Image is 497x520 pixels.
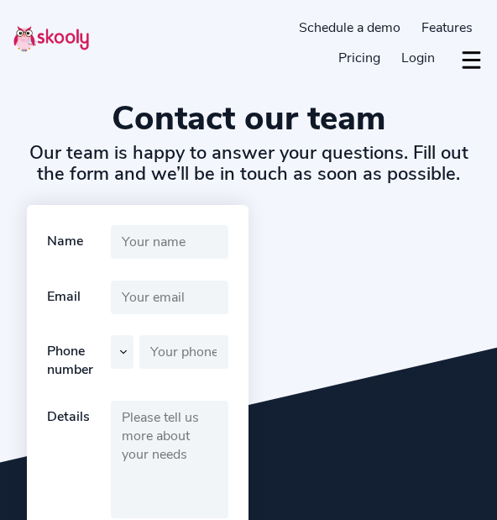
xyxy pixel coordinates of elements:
a: Pricing [327,45,391,72]
input: Your name [111,225,228,259]
div: Email [47,281,111,314]
a: Features [411,14,484,41]
span: Pricing [338,49,380,67]
input: Your phone number [139,335,228,369]
h1: Contact our team [27,101,470,136]
div: Name [47,225,111,259]
img: Skooly [13,25,89,52]
a: Schedule a demo [288,14,411,41]
button: dropdown menu [459,40,484,79]
h2: Our team is happy to answer your questions. Fill out the form and we’ll be in touch as soon as po... [27,143,470,185]
input: Your email [111,281,228,314]
div: Phone number [47,335,111,379]
a: Login [390,45,446,72]
span: Login [401,49,435,67]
